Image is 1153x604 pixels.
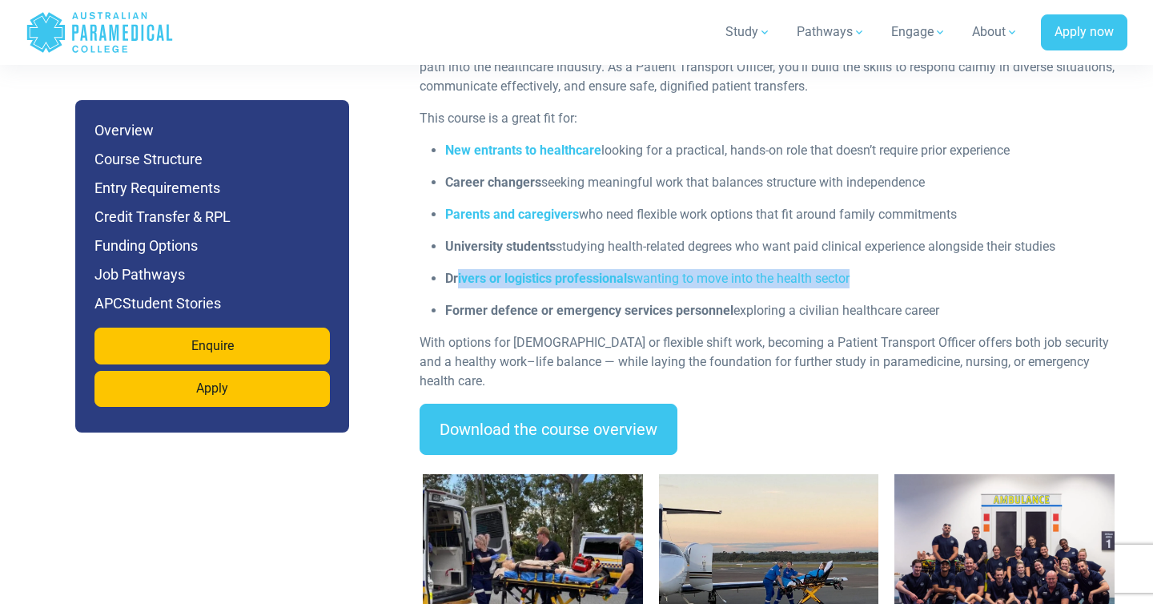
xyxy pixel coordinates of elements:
[445,269,1118,288] p: wanting to move into the health sector
[445,303,733,318] strong: Former defence or emergency services personnel
[445,175,541,190] strong: Career changers
[445,239,556,254] strong: University students
[445,141,1118,160] p: looking for a practical, hands-on role that doesn’t require prior experience
[420,38,1118,96] p: If you’re compassionate, reliable, and enjoy helping others, a career in non-emergency patient tr...
[445,237,1118,256] p: studying health-related degrees who want paid clinical experience alongside their studies
[420,404,677,455] a: Download the course overview
[882,10,956,54] a: Engage
[445,207,579,222] a: Parents and caregivers
[445,143,601,158] a: New entrants to healthcare
[787,10,875,54] a: Pathways
[445,301,1118,320] p: exploring a civilian healthcare career
[445,205,1118,224] p: who need flexible work options that fit around family commitments
[1041,14,1127,51] a: Apply now
[716,10,781,54] a: Study
[445,271,633,286] strong: Drivers or logistics professionals
[420,333,1118,391] p: With options for [DEMOGRAPHIC_DATA] or flexible shift work, becoming a Patient Transport Officer ...
[445,173,1118,192] p: seeking meaningful work that balances structure with independence
[962,10,1028,54] a: About
[420,109,1118,128] p: This course is a great fit for:
[26,6,174,58] a: Australian Paramedical College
